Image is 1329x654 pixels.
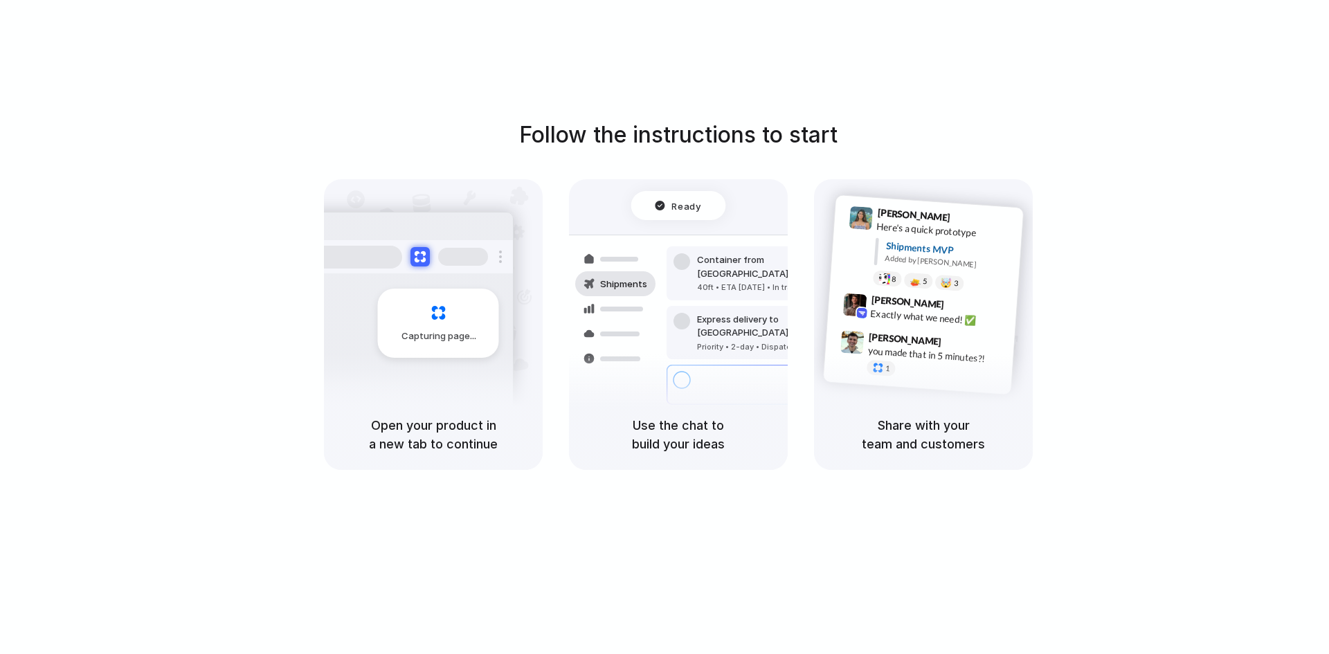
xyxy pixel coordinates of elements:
[885,253,1012,273] div: Added by [PERSON_NAME]
[697,253,847,280] div: Container from [GEOGRAPHIC_DATA]
[885,365,890,372] span: 1
[869,329,942,349] span: [PERSON_NAME]
[831,416,1016,453] h5: Share with your team and customers
[867,343,1006,367] div: you made that in 5 minutes?!
[870,307,1009,330] div: Exactly what we need! ✅
[885,239,1013,262] div: Shipments MVP
[955,212,983,228] span: 9:41 AM
[948,299,977,316] span: 9:42 AM
[586,416,771,453] h5: Use the chat to build your ideas
[697,341,847,353] div: Priority • 2-day • Dispatched
[892,275,896,283] span: 8
[697,313,847,340] div: Express delivery to [GEOGRAPHIC_DATA]
[877,205,950,225] span: [PERSON_NAME]
[341,416,526,453] h5: Open your product in a new tab to continue
[946,336,974,352] span: 9:47 AM
[876,219,1015,243] div: Here's a quick prototype
[923,278,928,285] span: 5
[954,280,959,287] span: 3
[697,282,847,293] div: 40ft • ETA [DATE] • In transit
[519,118,838,152] h1: Follow the instructions to start
[871,292,944,312] span: [PERSON_NAME]
[941,278,952,288] div: 🤯
[600,278,647,291] span: Shipments
[401,329,478,343] span: Capturing page
[672,199,701,212] span: Ready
